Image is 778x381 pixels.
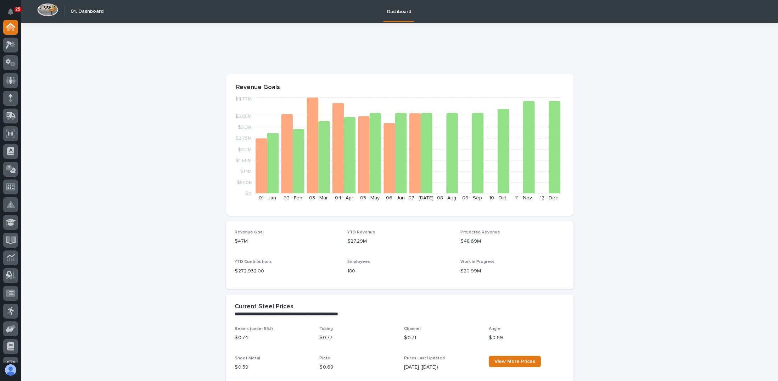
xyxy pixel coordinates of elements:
[347,238,452,245] p: $27.29M
[37,3,58,16] img: Workspace Logo
[404,356,445,360] span: Prices Last Updated
[489,334,565,342] p: $ 0.69
[460,267,565,275] p: $20.99M
[235,136,252,141] tspan: $2.75M
[240,169,252,174] tspan: $1.1M
[245,191,252,196] tspan: $0
[386,195,404,200] text: 06 - Jun
[235,114,252,119] tspan: $3.85M
[319,356,330,360] span: Plate
[408,195,433,200] text: 07 - [DATE]
[494,359,535,364] span: View More Prices
[360,195,379,200] text: 05 - May
[235,238,339,245] p: $47M
[235,267,339,275] p: $ 272,932.00
[235,230,264,234] span: Revenue Goal
[335,195,353,200] text: 04 - Apr
[236,84,564,92] p: Revenue Goals
[460,238,565,245] p: $48.69M
[404,364,480,371] p: [DATE] ([DATE])
[238,125,252,130] tspan: $3.3M
[540,195,558,200] text: 12 - Dec
[347,260,370,264] span: Employees
[235,364,311,371] p: $ 0.59
[462,195,482,200] text: 09 - Sep
[347,230,375,234] span: YTD Revenue
[16,7,20,12] p: 25
[489,195,506,200] text: 10 - Oct
[235,356,260,360] span: Sheet Metal
[258,195,276,200] text: 01 - Jan
[319,364,396,371] p: $ 0.68
[235,334,311,342] p: $ 0.74
[284,195,302,200] text: 02 - Feb
[237,180,252,185] tspan: $550K
[236,158,252,163] tspan: $1.65M
[404,327,421,331] span: Channel
[71,9,103,15] h2: 01. Dashboard
[235,303,293,311] h2: Current Steel Prices
[489,356,541,367] a: View More Prices
[9,9,18,20] div: Notifications25
[347,267,452,275] p: 180
[235,260,272,264] span: YTD Contributions
[309,195,328,200] text: 03 - Mar
[235,96,252,101] tspan: $4.77M
[3,363,18,377] button: users-avatar
[437,195,456,200] text: 08 - Aug
[460,230,500,234] span: Projected Revenue
[319,334,396,342] p: $ 0.77
[460,260,494,264] span: Work in Progress
[319,327,333,331] span: Tubing
[489,327,500,331] span: Angle
[3,4,18,19] button: Notifications
[515,195,532,200] text: 11 - Nov
[404,334,480,342] p: $ 0.71
[238,147,252,152] tspan: $2.2M
[235,327,273,331] span: Beams (under 55#)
